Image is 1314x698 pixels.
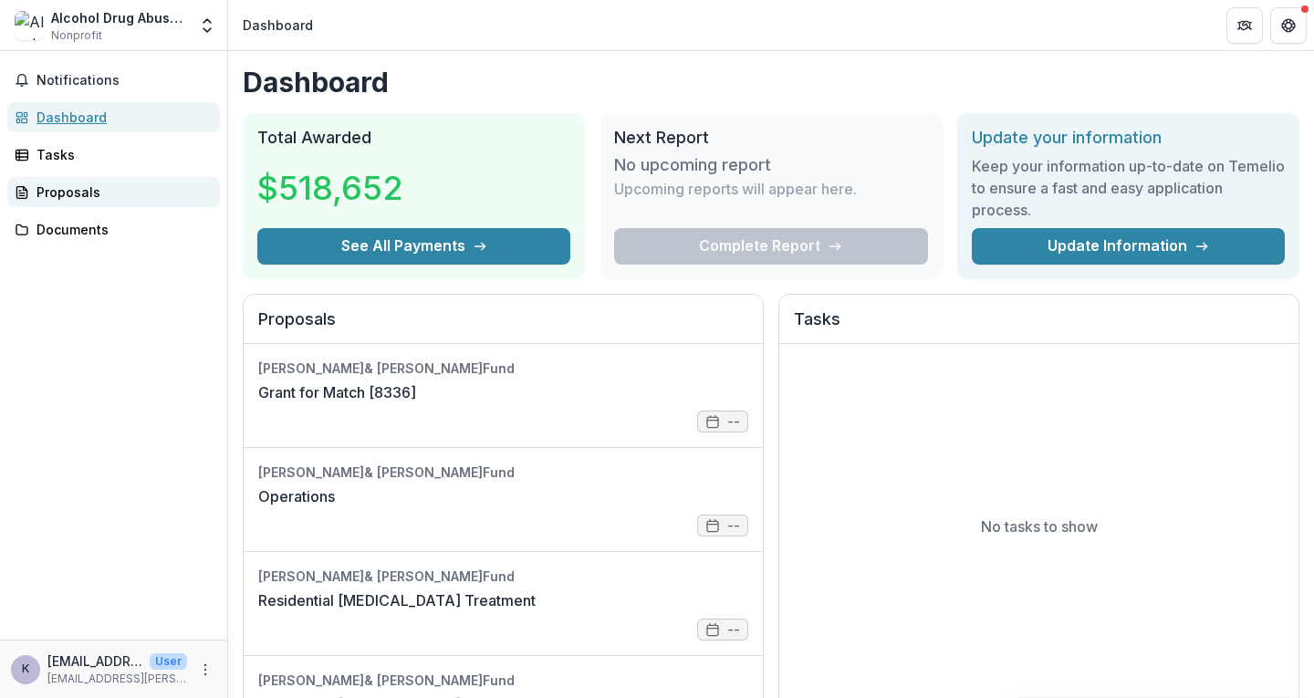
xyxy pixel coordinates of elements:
div: Documents [36,220,205,239]
span: Nonprofit [51,27,102,44]
a: Documents [7,214,220,245]
a: Proposals [7,177,220,207]
button: See All Payments [257,228,570,265]
span: Notifications [36,73,213,89]
div: Dashboard [243,16,313,35]
div: Dashboard [36,108,205,127]
button: Get Help [1270,7,1307,44]
div: Tasks [36,145,205,164]
a: Operations [258,485,335,507]
button: Notifications [7,66,220,95]
div: Proposals [36,182,205,202]
img: Alcohol Drug Abuse Women's Center [15,11,44,40]
h1: Dashboard [243,66,1299,99]
h2: Update your information [972,128,1285,148]
div: k.beatty@adawomenscenter.org [22,663,29,675]
nav: breadcrumb [235,12,320,38]
a: Tasks [7,140,220,170]
p: User [150,653,187,670]
p: [EMAIL_ADDRESS][PERSON_NAME][DOMAIN_NAME] [47,651,142,671]
a: Update Information [972,228,1285,265]
h3: Keep your information up-to-date on Temelio to ensure a fast and easy application process. [972,155,1285,221]
a: Dashboard [7,102,220,132]
button: More [194,659,216,681]
button: Partners [1226,7,1263,44]
h2: Proposals [258,309,748,344]
p: [EMAIL_ADDRESS][PERSON_NAME][DOMAIN_NAME] [47,671,187,687]
h3: No upcoming report [614,155,771,175]
div: Alcohol Drug Abuse Women's Center [51,8,187,27]
p: Upcoming reports will appear here. [614,178,857,200]
h3: $518,652 [257,163,402,213]
button: Open entity switcher [194,7,220,44]
h2: Next Report [614,128,927,148]
a: Grant for Match [8336] [258,381,416,403]
a: Residential [MEDICAL_DATA] Treatment [258,589,536,611]
p: No tasks to show [981,516,1098,537]
h2: Total Awarded [257,128,570,148]
h2: Tasks [794,309,1284,344]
